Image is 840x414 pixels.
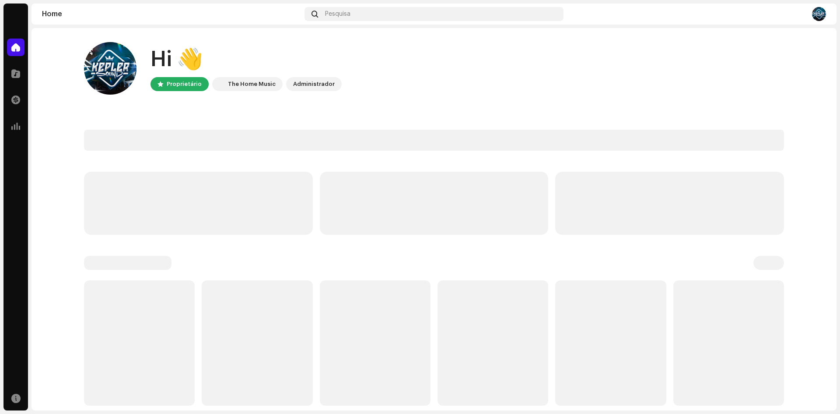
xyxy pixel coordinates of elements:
[214,79,224,89] img: c86870aa-2232-4ba3-9b41-08f587110171
[293,79,335,89] div: Administrador
[150,46,342,74] div: Hi 👋
[84,42,136,95] img: ab4fbe9f-49b0-4d42-9398-e194d2badf46
[228,79,276,89] div: The Home Music
[42,11,301,18] div: Home
[167,79,202,89] div: Proprietário
[812,7,826,21] img: ab4fbe9f-49b0-4d42-9398-e194d2badf46
[325,11,350,18] span: Pesquisa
